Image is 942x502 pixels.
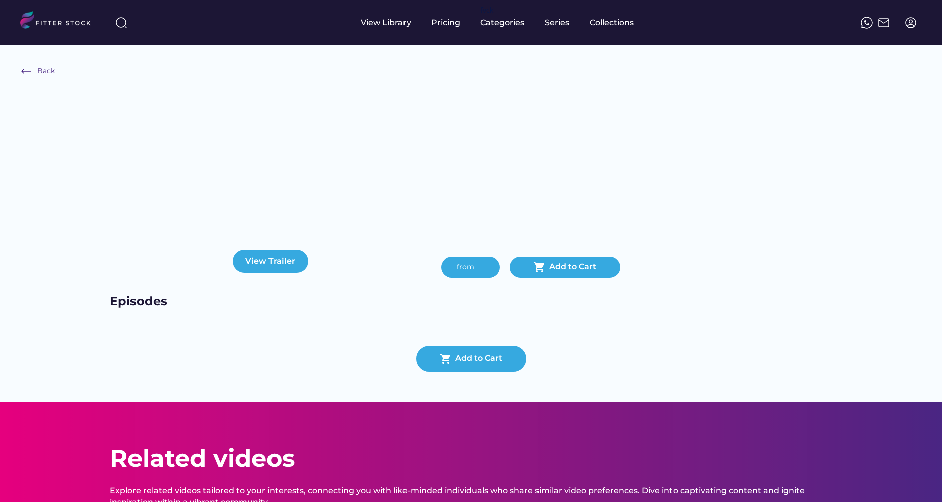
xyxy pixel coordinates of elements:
[115,17,127,29] img: search-normal%203.svg
[431,17,460,28] div: Pricing
[110,442,295,475] h3: Related videos
[20,11,99,32] img: LOGO.svg
[861,17,873,29] img: meteor-icons_whatsapp%20%281%29.svg
[457,262,474,272] div: from
[545,17,570,28] div: Series
[480,5,493,15] div: fvck
[533,261,546,273] button: shopping_cart
[233,250,308,273] button: View Trailer
[440,353,452,365] button: shopping_cart
[480,17,524,28] div: Categories
[455,353,502,365] div: Add to Cart
[37,66,55,76] div: Back
[590,17,634,28] div: Collections
[361,17,411,28] div: View Library
[878,17,890,29] img: Frame%2051.svg
[549,261,596,273] div: Add to Cart
[20,65,32,77] img: Frame%20%286%29.svg
[905,17,917,29] img: profile-circle.svg
[110,293,210,310] h3: Episodes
